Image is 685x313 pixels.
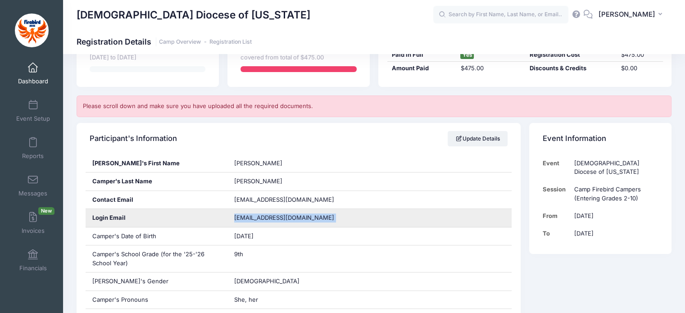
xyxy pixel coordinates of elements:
span: Event Setup [16,115,50,122]
div: [PERSON_NAME]'s First Name [86,154,228,172]
span: [PERSON_NAME] [234,159,282,167]
td: From [543,207,570,225]
div: Please scroll down and make sure you have uploaded all the required documents. [77,95,671,117]
td: [DATE] [570,207,658,225]
div: Login Email [86,209,228,227]
td: Session [543,181,570,207]
div: Camper's Last Name [86,172,228,191]
div: Contact Email [86,191,228,209]
a: Dashboard [12,58,54,89]
span: [EMAIL_ADDRESS][DOMAIN_NAME] [234,196,334,203]
a: Event Setup [12,95,54,127]
h1: [DEMOGRAPHIC_DATA] Diocese of [US_STATE] [77,5,310,25]
span: Dashboard [18,77,48,85]
input: Search by First Name, Last Name, or Email... [433,6,568,24]
div: Discounts & Credits [525,64,617,73]
span: Financials [19,264,47,272]
span: Messages [18,190,47,197]
span: [PERSON_NAME] [599,9,655,19]
span: 9th [234,250,243,258]
h4: Event Information [543,126,606,151]
td: To [543,225,570,242]
img: Episcopal Diocese of Missouri [15,14,49,47]
span: Invoices [22,227,45,235]
td: Camp Firebird Campers (Entering Grades 2-10) [570,181,658,207]
span: New [38,207,54,215]
div: Camper's Pronouns [86,291,228,309]
span: [DATE] [234,232,254,240]
div: Amount Paid [387,64,456,73]
div: covered from total of $475.00 [240,53,356,62]
td: Event [543,154,570,181]
a: Reports [12,132,54,164]
span: [PERSON_NAME] [234,177,282,185]
h1: Registration Details [77,37,252,46]
div: $0.00 [617,64,663,73]
span: Reports [22,152,44,160]
td: [DATE] [570,225,658,242]
div: Camper's Date of Birth [86,227,228,245]
div: [PERSON_NAME]'s Gender [86,272,228,290]
button: [PERSON_NAME] [593,5,671,25]
span: She, her [234,296,258,303]
h4: Participant's Information [90,126,177,151]
div: Registration Cost [525,50,617,59]
a: Registration List [209,39,252,45]
div: $475.00 [617,50,663,59]
div: $475.00 [456,64,525,73]
span: Yes [460,51,474,59]
a: Camp Overview [159,39,201,45]
span: [DEMOGRAPHIC_DATA] [234,277,299,285]
div: Camper's School Grade (for the '25-'26 School Year) [86,245,228,272]
td: [DEMOGRAPHIC_DATA] Diocese of [US_STATE] [570,154,658,181]
a: Update Details [448,131,508,146]
div: [DATE] to [DATE] [90,53,205,62]
a: Financials [12,245,54,276]
a: InvoicesNew [12,207,54,239]
a: Messages [12,170,54,201]
div: Paid in Full [387,50,456,59]
span: [EMAIL_ADDRESS][DOMAIN_NAME] [234,213,347,222]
